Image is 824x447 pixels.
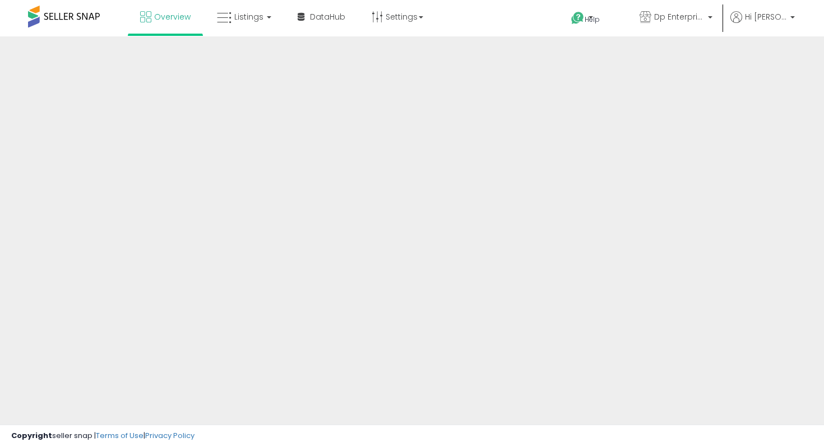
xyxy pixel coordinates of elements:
[11,431,195,441] div: seller snap | |
[745,11,787,22] span: Hi [PERSON_NAME]
[310,11,345,22] span: DataHub
[562,3,622,36] a: Help
[96,430,143,441] a: Terms of Use
[730,11,795,36] a: Hi [PERSON_NAME]
[11,430,52,441] strong: Copyright
[145,430,195,441] a: Privacy Policy
[234,11,263,22] span: Listings
[654,11,705,22] span: Dp Enterprises
[154,11,191,22] span: Overview
[585,15,600,24] span: Help
[571,11,585,25] i: Get Help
